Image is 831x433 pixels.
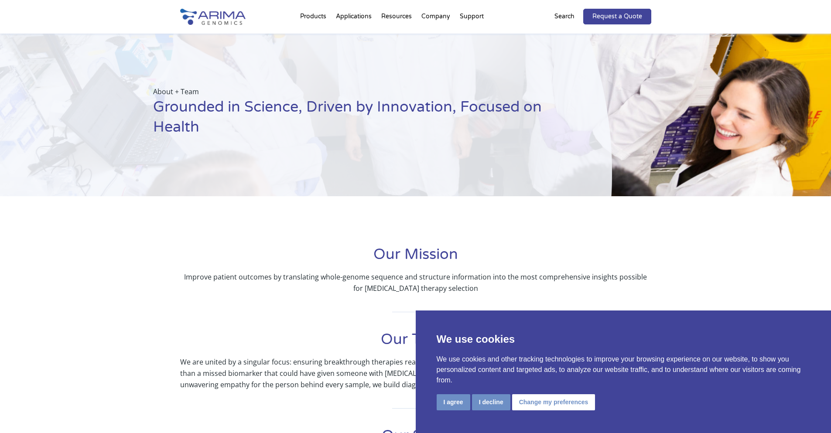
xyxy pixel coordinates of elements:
p: Improve patient outcomes by translating whole-genome sequence and structure information into the ... [180,271,651,294]
p: We use cookies [437,331,810,347]
p: Search [554,11,575,22]
button: I decline [472,394,510,410]
h1: Grounded in Science, Driven by Innovation, Focused on Health [153,97,568,144]
h1: Our Team [180,330,651,356]
p: About + Team [153,86,568,97]
a: Request a Quote [583,9,651,24]
button: Change my preferences [512,394,595,410]
p: We are united by a singular focus: ensuring breakthrough therapies reach the patients they were c... [180,356,651,390]
p: We use cookies and other tracking technologies to improve your browsing experience on our website... [437,354,810,385]
img: Arima-Genomics-logo [180,9,246,25]
button: I agree [437,394,470,410]
h1: Our Mission [180,245,651,271]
